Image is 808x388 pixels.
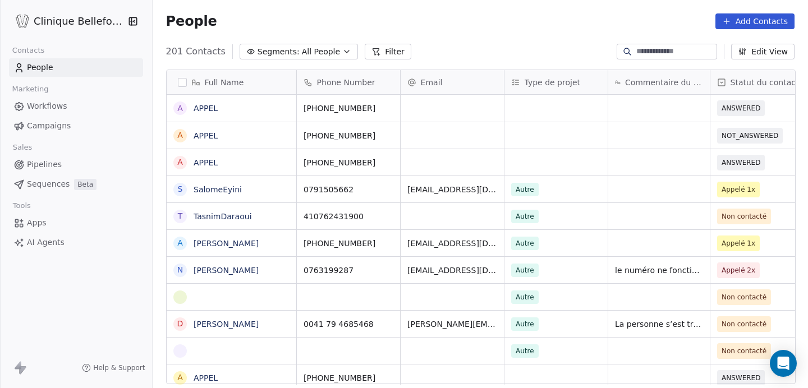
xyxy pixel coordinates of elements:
[194,239,259,248] a: [PERSON_NAME]
[407,238,497,249] span: [EMAIL_ADDRESS][DOMAIN_NAME]
[615,318,703,330] span: La personne s’est trompée de numéro
[731,77,799,88] span: Statut du contact
[194,104,218,113] a: APPEL
[365,44,411,59] button: Filter
[511,317,539,331] span: Autre
[722,345,766,357] span: Non contacté
[304,238,393,249] span: [PHONE_NUMBER]
[722,211,766,222] span: Non contacté
[511,237,539,250] span: Autre
[722,157,760,168] span: ANSWERED
[304,157,393,168] span: [PHONE_NUMBER]
[304,211,393,222] span: 410762431900
[8,139,37,156] span: Sales
[166,13,217,30] span: People
[722,184,755,195] span: Appelé 1x
[407,184,497,195] span: [EMAIL_ADDRESS][DOMAIN_NAME]
[297,70,400,94] div: Phone Number
[304,130,393,141] span: [PHONE_NUMBER]
[731,44,795,59] button: Edit View
[722,265,755,276] span: Appelé 2x
[504,70,608,94] div: Type de projet
[722,318,766,330] span: Non contacté
[177,372,183,384] div: A
[27,100,67,112] span: Workflows
[525,77,580,88] span: Type de projet
[421,77,443,88] span: Email
[511,210,539,223] span: Autre
[9,58,143,77] a: People
[770,350,797,377] div: Open Intercom Messenger
[194,266,259,275] a: [PERSON_NAME]
[194,212,252,221] a: TasnimDaraoui
[177,237,183,249] div: A
[407,265,497,276] span: [EMAIL_ADDRESS][DOMAIN_NAME]
[27,217,47,229] span: Apps
[177,183,182,195] div: S
[304,318,393,330] span: 0041 79 4685468
[167,95,297,385] div: grid
[74,179,97,190] span: Beta
[722,103,760,114] span: ANSWERED
[194,185,242,194] a: SalomeEyini
[304,265,393,276] span: 0763199287
[177,318,183,330] div: D
[7,42,49,59] span: Contacts
[177,210,182,222] div: T
[27,159,62,170] span: Pipelines
[194,131,218,140] a: APPEL
[304,103,393,114] span: [PHONE_NUMBER]
[13,12,120,31] button: Clinique Bellefontaine
[407,318,497,330] span: [PERSON_NAME][EMAIL_ADDRESS][DOMAIN_NAME]
[9,155,143,174] a: Pipelines
[258,46,300,58] span: Segments:
[722,372,760,384] span: ANSWERED
[302,46,340,58] span: All People
[27,62,53,73] span: People
[9,175,143,193] a: SequencesBeta
[177,103,183,114] div: A
[177,130,183,141] div: A
[9,117,143,135] a: Campaigns
[722,238,755,249] span: Appelé 1x
[16,15,29,28] img: Logo_Bellefontaine_Black.png
[167,70,296,94] div: Full Name
[194,373,218,382] a: APPEL
[93,363,145,372] span: Help & Support
[625,77,703,88] span: Commentaire du collaborateur
[8,197,35,214] span: Tools
[27,120,71,132] span: Campaigns
[715,13,795,29] button: Add Contacts
[177,156,183,168] div: A
[166,45,226,58] span: 201 Contacts
[304,184,393,195] span: 0791505662
[9,97,143,116] a: Workflows
[7,81,53,98] span: Marketing
[82,363,145,372] a: Help & Support
[194,320,259,329] a: [PERSON_NAME]
[194,158,218,167] a: APPEL
[9,214,143,232] a: Apps
[27,237,65,248] span: AI Agents
[722,292,766,303] span: Non contacté
[177,264,182,276] div: N
[27,178,70,190] span: Sequences
[615,265,703,276] span: le numéro ne fonctionne pas. email envoyé (j'ai changé [DOMAIN_NAME]) -ED
[511,183,539,196] span: Autre
[205,77,244,88] span: Full Name
[511,264,539,277] span: Autre
[317,77,375,88] span: Phone Number
[722,130,778,141] span: NOT_ANSWERED
[608,70,710,94] div: Commentaire du collaborateur
[511,290,539,304] span: Autre
[9,233,143,252] a: AI Agents
[511,344,539,358] span: Autre
[34,14,125,29] span: Clinique Bellefontaine
[304,372,393,384] span: [PHONE_NUMBER]
[401,70,504,94] div: Email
